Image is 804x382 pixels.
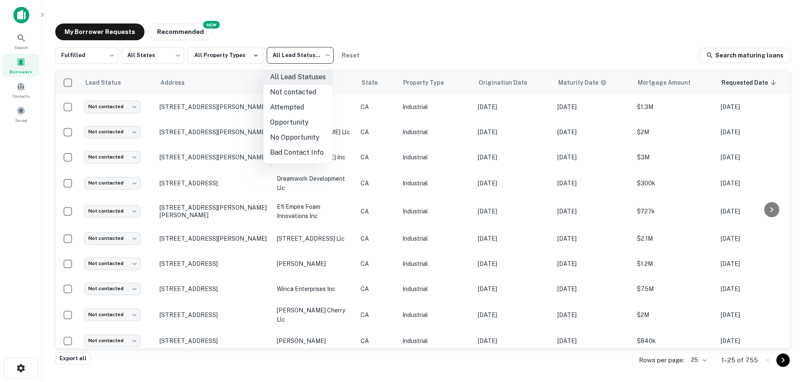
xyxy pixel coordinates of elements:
li: Opportunity [263,115,332,130]
li: Not contacted [263,85,332,100]
li: No Opportunity [263,130,332,145]
li: All Lead Statuses [263,70,332,85]
li: Attempted [263,100,332,115]
iframe: Chat Widget [762,315,804,355]
li: Bad Contact Info [263,145,332,160]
